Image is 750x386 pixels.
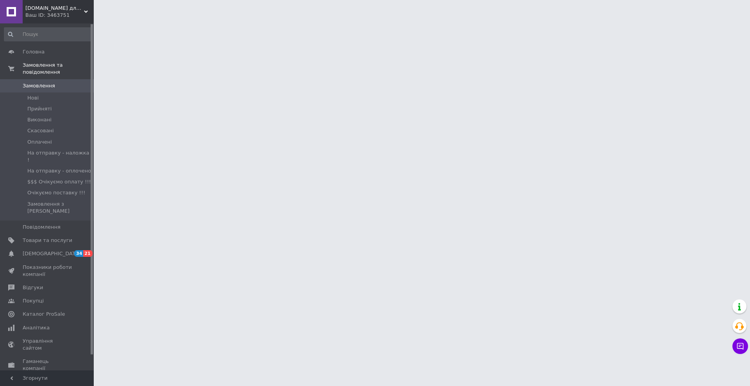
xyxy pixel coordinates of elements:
[27,94,39,101] span: Нові
[27,189,85,196] span: Очікуємо поставку !!!
[23,82,55,89] span: Замовлення
[25,5,84,12] span: GIFTOK.COM.UA для себе і не тільки)
[732,338,748,354] button: Чат з покупцем
[74,250,83,257] span: 34
[27,116,52,123] span: Виконані
[4,27,92,41] input: Пошук
[23,237,72,244] span: Товари та послуги
[27,139,52,146] span: Оплачені
[23,297,44,304] span: Покупці
[27,105,52,112] span: Прийняті
[23,358,72,372] span: Гаманець компанії
[27,167,91,174] span: На отправку - оплочено
[23,62,94,76] span: Замовлення та повідомлення
[23,48,45,55] span: Головна
[27,149,91,164] span: На отправку - наложка !
[83,250,92,257] span: 21
[23,264,72,278] span: Показники роботи компанії
[27,201,91,215] span: Замовлення з [PERSON_NAME]
[25,12,94,19] div: Ваш ID: 3463751
[23,311,65,318] span: Каталог ProSale
[23,338,72,352] span: Управління сайтом
[27,178,91,185] span: $$$ Очікуємо оплату !!!
[23,250,80,257] span: [DEMOGRAPHIC_DATA]
[23,284,43,291] span: Відгуки
[23,224,61,231] span: Повідомлення
[23,324,50,331] span: Аналітика
[27,127,54,134] span: Скасовані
